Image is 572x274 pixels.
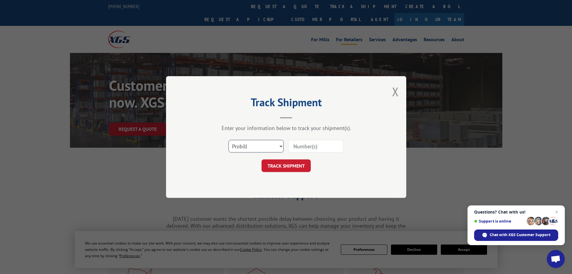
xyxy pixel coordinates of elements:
a: Open chat [547,250,565,268]
span: Questions? Chat with us! [474,210,558,214]
span: Chat with XGS Customer Support [490,232,550,238]
span: Chat with XGS Customer Support [474,229,558,241]
h2: Track Shipment [196,98,376,109]
span: Support is online [474,219,525,223]
button: TRACK SHIPMENT [262,159,311,172]
button: Close modal [392,84,399,100]
input: Number(s) [288,140,344,152]
div: Enter your information below to track your shipment(s). [196,125,376,131]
